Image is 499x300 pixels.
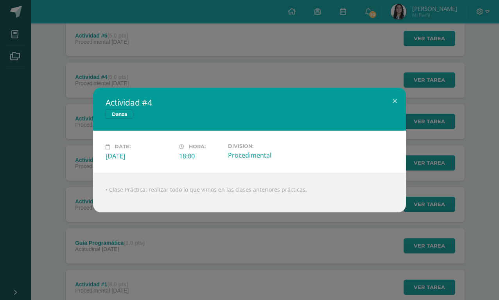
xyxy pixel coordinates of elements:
[189,144,206,150] span: Hora:
[106,97,393,108] h2: Actividad #4
[106,152,173,160] div: [DATE]
[93,173,406,212] div: • Clase Práctica: realizar todo lo que vimos en las clases anteriores prácticas.
[106,110,133,119] span: Danza
[228,151,295,160] div: Procedimental
[228,143,295,149] label: Division:
[384,88,406,114] button: Close (Esc)
[115,144,131,150] span: Date:
[179,152,222,160] div: 18:00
